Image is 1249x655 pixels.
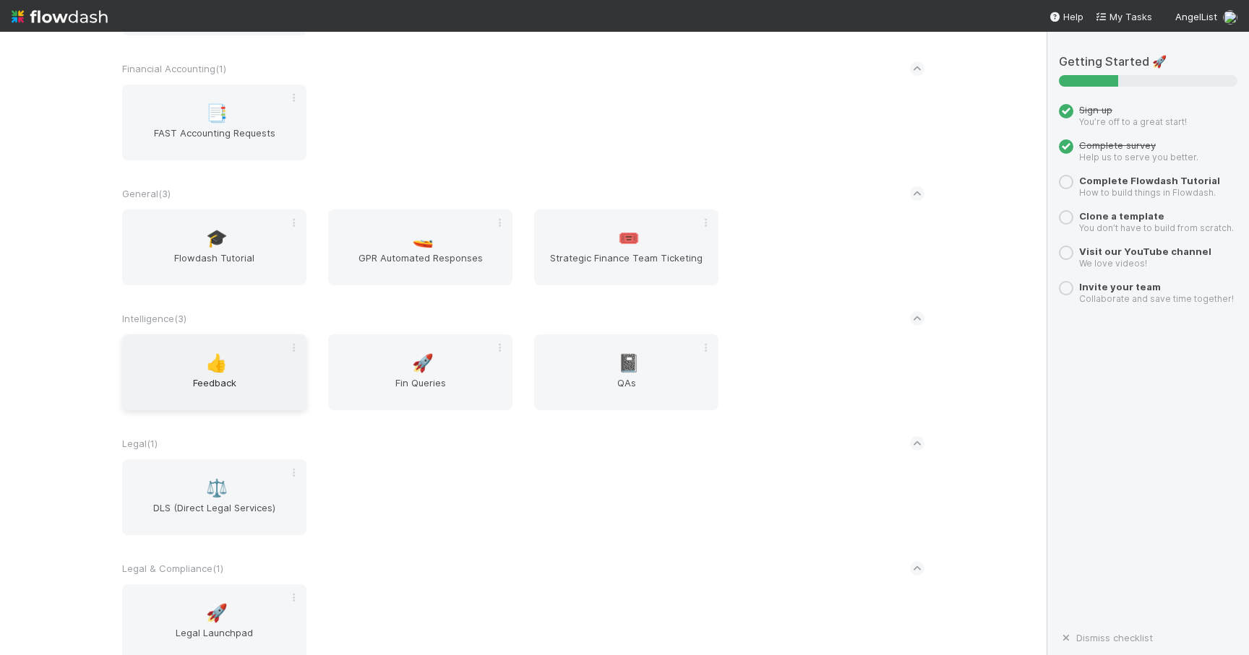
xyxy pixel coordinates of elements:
[128,625,301,654] span: Legal Launchpad
[122,313,186,324] span: Intelligence ( 3 )
[206,479,228,498] span: ⚖️
[334,251,507,279] span: GPR Automated Responses
[328,334,512,410] a: 🚀Fin Queries
[534,334,718,410] a: 📓QAs
[412,229,434,248] span: 🚤
[1079,210,1164,222] a: Clone a template
[122,459,306,535] a: ⚖️DLS (Direct Legal Services)
[1079,116,1187,127] small: You’re off to a great start!
[1059,55,1237,69] h5: Getting Started 🚀
[534,209,718,285] a: 🎟️Strategic Finance Team Ticketing
[618,354,640,373] span: 📓
[12,4,108,29] img: logo-inverted-e16ddd16eac7371096b0.svg
[206,354,228,373] span: 👍
[1095,9,1152,24] a: My Tasks
[122,209,306,285] a: 🎓Flowdash Tutorial
[128,251,301,279] span: Flowdash Tutorial
[128,126,301,155] span: FAST Accounting Requests
[334,376,507,404] span: Fin Queries
[540,251,713,279] span: Strategic Finance Team Ticketing
[1079,104,1112,116] span: Sign up
[1079,281,1161,292] a: Invite your team
[122,188,171,199] span: General ( 3 )
[1079,293,1234,304] small: Collaborate and save time together!
[128,500,301,529] span: DLS (Direct Legal Services)
[1059,632,1153,643] a: Dismiss checklist
[122,63,226,74] span: Financial Accounting ( 1 )
[1223,10,1237,25] img: avatar_aa7ab74a-187c-45c7-a773-642a19062ec3.png
[1079,258,1147,269] small: We love videos!
[122,84,306,160] a: 📑FAST Accounting Requests
[618,229,640,248] span: 🎟️
[412,354,434,373] span: 🚀
[1079,187,1216,198] small: How to build things in Flowdash.
[1079,222,1234,233] small: You don’t have to build from scratch.
[1079,152,1198,162] small: Help us to serve you better.
[1175,11,1217,22] span: AngelList
[1079,139,1156,151] span: Complete survey
[122,438,158,449] span: Legal ( 1 )
[122,563,223,574] span: Legal & Compliance ( 1 )
[1079,246,1211,257] a: Visit our YouTube channel
[206,229,228,248] span: 🎓
[206,604,228,623] span: 🚀
[328,209,512,285] a: 🚤GPR Automated Responses
[1079,175,1220,186] a: Complete Flowdash Tutorial
[540,376,713,404] span: QAs
[206,104,228,123] span: 📑
[1095,11,1152,22] span: My Tasks
[1049,9,1083,24] div: Help
[122,334,306,410] a: 👍Feedback
[128,376,301,404] span: Feedback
